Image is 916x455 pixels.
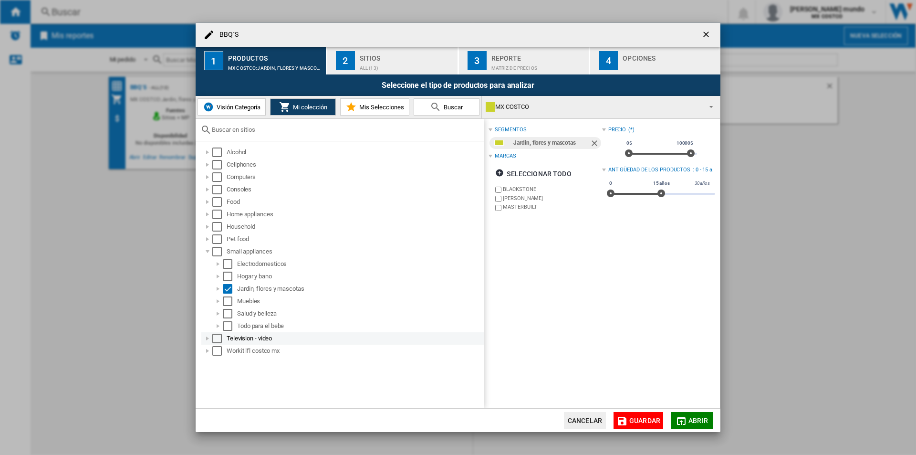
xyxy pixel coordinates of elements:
[212,334,227,343] md-checkbox: Select
[227,172,482,182] div: Computers
[629,417,660,424] span: Guardar
[196,23,720,433] md-dialog: BBQ´S 1 ...
[223,309,237,318] md-checkbox: Select
[503,186,602,193] label: BLACKSTONE
[513,137,589,149] div: Jardin, flores y mascotas
[492,165,574,182] button: Seleccionar todo
[212,222,227,232] md-checkbox: Select
[227,346,482,356] div: Workit lfl costco mx
[212,197,227,207] md-checkbox: Select
[340,98,409,116] button: Mis Selecciones
[212,172,227,182] md-checkbox: Select
[357,104,404,111] span: Mis Selecciones
[495,187,501,193] input: brand.name
[212,210,227,219] md-checkbox: Select
[212,185,227,194] md-checkbox: Select
[675,139,695,147] span: 10000$
[228,61,322,71] div: MX COSTCO:Jardin, flores y mascotas
[223,321,237,331] md-checkbox: Select
[495,196,501,202] input: brand.name
[196,47,327,74] button: 1 Productos MX COSTCO:Jardin, flores y mascotas
[564,412,606,429] button: Cancelar
[214,104,260,111] span: Visión Categoría
[223,284,237,294] md-checkbox: Select
[652,180,671,187] span: 15 años
[614,412,663,429] button: Guardar
[459,47,590,74] button: 3 Reporte Matriz de precios
[291,104,327,111] span: Mi colección
[693,166,715,174] div: : 0 - 15 a.
[671,412,713,429] button: Abrir
[625,139,634,147] span: 0$
[693,180,711,187] span: 30 años
[212,126,479,133] input: Buscar en sitios
[227,334,482,343] div: Television - video
[237,284,482,294] div: Jardin, flores y mascotas
[336,51,355,70] div: 2
[227,247,482,256] div: Small appliances
[701,30,713,41] ng-md-icon: getI18NText('BUTTONS.CLOSE_DIALOG')
[212,346,227,356] md-checkbox: Select
[623,51,717,61] div: Opciones
[441,104,463,111] span: Buscar
[608,180,614,187] span: 0
[590,47,720,74] button: 4 Opciones
[237,309,482,318] div: Salud y belleza
[360,61,454,71] div: ALL (13)
[198,98,266,116] button: Visión Categoría
[227,185,482,194] div: Consoles
[204,51,223,70] div: 1
[688,417,708,424] span: Abrir
[608,126,626,134] div: Precio
[486,100,701,114] div: MX COSTCO
[227,234,482,244] div: Pet food
[227,160,482,169] div: Cellphones
[491,61,585,71] div: Matriz de precios
[227,148,482,157] div: Alcohol
[599,51,618,70] div: 4
[503,195,602,202] label: [PERSON_NAME]
[270,98,336,116] button: Mi colección
[495,205,501,211] input: brand.name
[237,272,482,281] div: Hogar y bano
[491,51,585,61] div: Reporte
[203,101,214,113] img: wiser-icon-blue.png
[223,296,237,306] md-checkbox: Select
[495,126,526,134] div: segmentos
[196,74,720,96] div: Seleccione el tipo de productos para analizar
[212,148,227,157] md-checkbox: Select
[212,234,227,244] md-checkbox: Select
[227,197,482,207] div: Food
[212,160,227,169] md-checkbox: Select
[327,47,458,74] button: 2 Sitios ALL (13)
[360,51,454,61] div: Sitios
[227,222,482,232] div: Household
[697,25,717,44] button: getI18NText('BUTTONS.CLOSE_DIALOG')
[414,98,479,116] button: Buscar
[590,138,601,150] ng-md-icon: Quitar
[215,30,239,40] h4: BBQ´S
[237,296,482,306] div: Muebles
[227,210,482,219] div: Home appliances
[223,259,237,269] md-checkbox: Select
[212,247,227,256] md-checkbox: Select
[495,152,516,160] div: Marcas
[237,321,482,331] div: Todo para el bebe
[468,51,487,70] div: 3
[503,203,602,212] div: MASTERBUILT
[228,51,322,61] div: Productos
[237,259,482,269] div: Electrodomesticos
[223,272,237,281] md-checkbox: Select
[495,165,571,182] div: Seleccionar todo
[608,166,690,174] div: Antigüedad de los productos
